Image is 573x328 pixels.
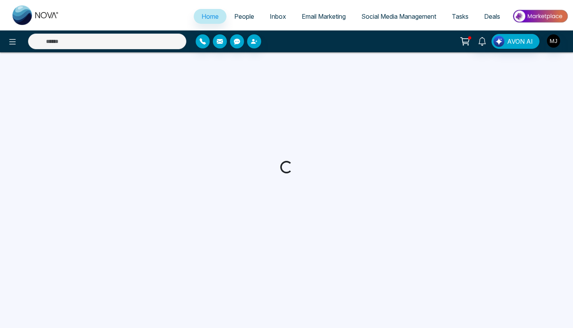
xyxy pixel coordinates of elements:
a: Tasks [444,9,476,24]
button: AVON AI [492,34,539,49]
span: People [234,12,254,20]
span: Social Media Management [361,12,436,20]
img: Nova CRM Logo [12,5,59,25]
a: Home [194,9,226,24]
span: Deals [484,12,500,20]
span: Email Marketing [302,12,346,20]
span: AVON AI [507,37,533,46]
a: Social Media Management [354,9,444,24]
img: Market-place.gif [512,7,568,25]
img: Lead Flow [493,36,504,47]
span: Home [202,12,219,20]
a: Deals [476,9,508,24]
img: User Avatar [547,34,560,48]
span: Inbox [270,12,286,20]
a: People [226,9,262,24]
span: Tasks [452,12,469,20]
a: Email Marketing [294,9,354,24]
a: Inbox [262,9,294,24]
